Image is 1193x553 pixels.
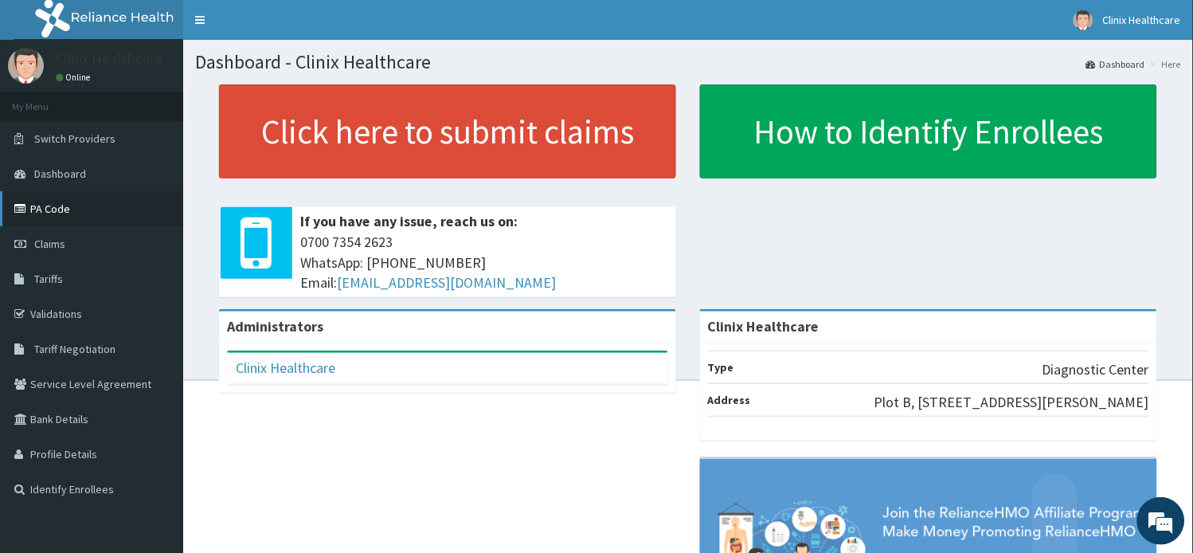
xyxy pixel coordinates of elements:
li: Here [1147,57,1181,71]
img: User Image [8,48,44,84]
span: Tariffs [34,272,63,286]
h1: Dashboard - Clinix Healthcare [195,52,1181,73]
b: Administrators [227,317,323,335]
p: Clinix Healthcare [56,52,162,66]
strong: Clinix Healthcare [708,317,819,335]
b: Type [708,360,734,375]
p: Plot B, [STREET_ADDRESS][PERSON_NAME] [874,392,1149,413]
a: Online [56,72,94,83]
a: Click here to submit claims [219,84,676,178]
span: 0700 7354 2623 WhatsApp: [PHONE_NUMBER] Email: [300,232,668,293]
img: User Image [1074,10,1093,30]
p: Diagnostic Center [1042,359,1149,380]
a: How to Identify Enrollees [700,84,1157,178]
span: Claims [34,237,65,251]
span: Tariff Negotiation [34,342,115,356]
a: [EMAIL_ADDRESS][DOMAIN_NAME] [337,273,556,292]
a: Dashboard [1086,57,1145,71]
b: Address [708,393,751,407]
a: Clinix Healthcare [236,359,335,377]
span: Switch Providers [34,131,115,146]
b: If you have any issue, reach us on: [300,212,518,230]
span: Clinix Healthcare [1103,13,1181,27]
span: Dashboard [34,167,86,181]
